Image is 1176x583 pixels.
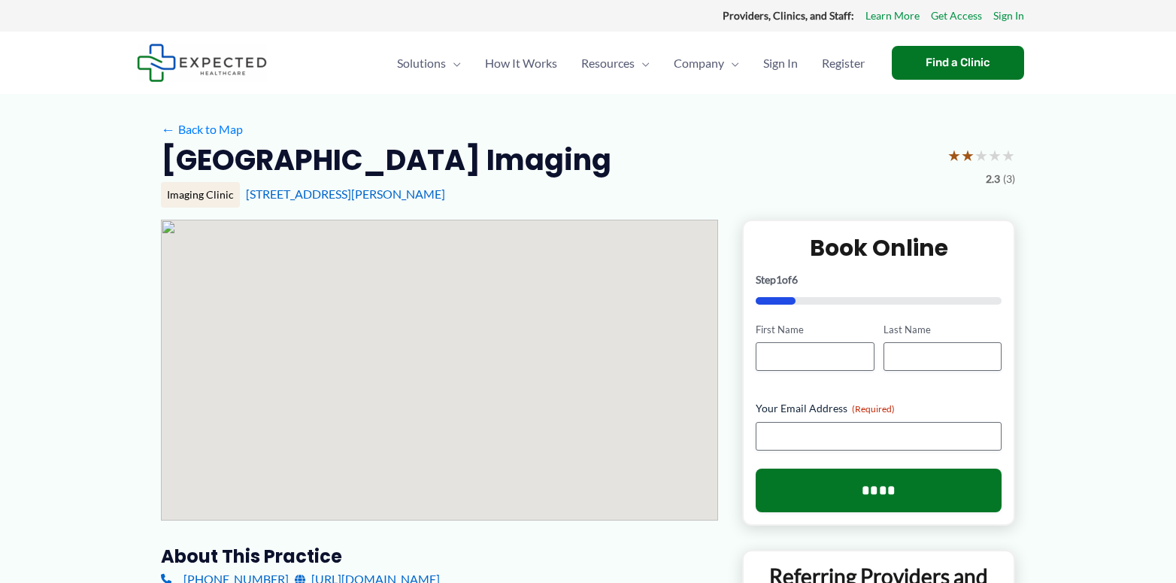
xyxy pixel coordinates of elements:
span: Menu Toggle [446,37,461,90]
a: Find a Clinic [892,46,1024,80]
span: (3) [1003,169,1015,189]
span: Register [822,37,865,90]
h2: [GEOGRAPHIC_DATA] Imaging [161,141,611,178]
a: Sign In [751,37,810,90]
span: How It Works [485,37,557,90]
label: Your Email Address [756,401,1002,416]
div: Imaging Clinic [161,182,240,208]
span: Solutions [397,37,446,90]
img: Expected Healthcare Logo - side, dark font, small [137,44,267,82]
span: ← [161,122,175,136]
span: Menu Toggle [635,37,650,90]
span: 6 [792,273,798,286]
span: (Required) [852,403,895,414]
span: Company [674,37,724,90]
a: Get Access [931,6,982,26]
span: Sign In [763,37,798,90]
nav: Primary Site Navigation [385,37,877,90]
a: How It Works [473,37,569,90]
a: [STREET_ADDRESS][PERSON_NAME] [246,187,445,201]
label: First Name [756,323,874,337]
a: ←Back to Map [161,118,243,141]
span: ★ [988,141,1002,169]
span: 2.3 [986,169,1000,189]
p: Step of [756,275,1002,285]
label: Last Name [884,323,1002,337]
span: Menu Toggle [724,37,739,90]
span: ★ [947,141,961,169]
h2: Book Online [756,233,1002,263]
a: Register [810,37,877,90]
a: Sign In [993,6,1024,26]
a: Learn More [865,6,920,26]
h3: About this practice [161,545,718,568]
span: Resources [581,37,635,90]
span: ★ [961,141,974,169]
span: ★ [1002,141,1015,169]
a: SolutionsMenu Toggle [385,37,473,90]
span: ★ [974,141,988,169]
span: 1 [776,273,782,286]
a: CompanyMenu Toggle [662,37,751,90]
a: ResourcesMenu Toggle [569,37,662,90]
strong: Providers, Clinics, and Staff: [723,9,854,22]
